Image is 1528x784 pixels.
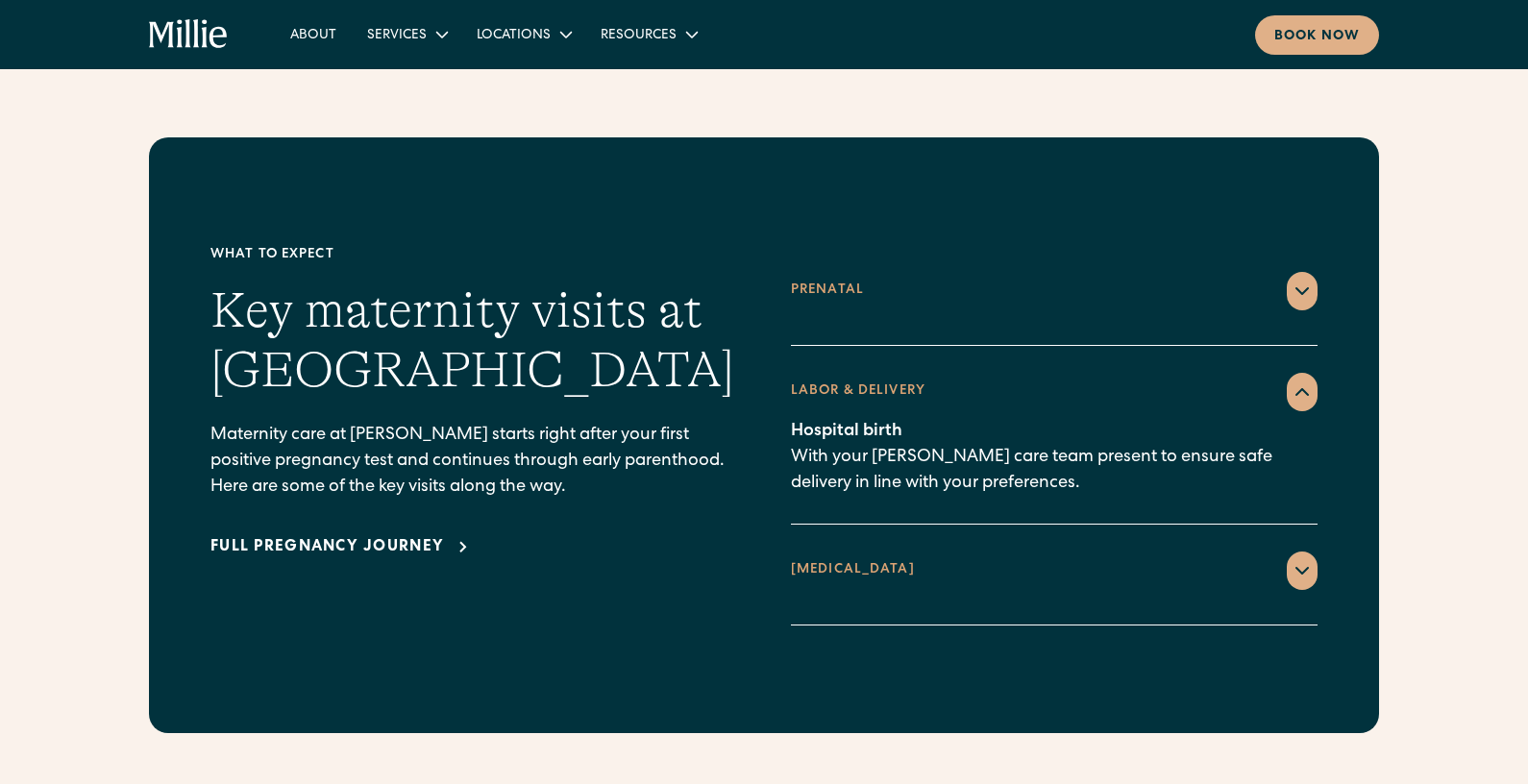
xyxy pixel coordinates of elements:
[352,18,461,50] div: Services
[210,536,475,559] a: Full pregnancy journey
[585,18,711,50] div: Resources
[1255,15,1379,55] a: Book now
[1274,27,1360,47] div: Book now
[601,26,677,46] div: Resources
[149,19,229,50] a: home
[210,245,737,265] div: What to expect
[791,423,902,440] span: Hospital birth
[210,281,737,401] h2: Key maternity visits at [GEOGRAPHIC_DATA]
[477,26,551,46] div: Locations
[791,560,915,580] div: [MEDICAL_DATA]
[791,419,1318,497] p: With your [PERSON_NAME] care team present to ensure safe delivery in line with your preferences.
[367,26,427,46] div: Services
[210,423,737,501] p: Maternity care at [PERSON_NAME] starts right after your first positive pregnancy test and continu...
[275,18,352,50] a: About
[791,381,925,402] div: LABOR & DELIVERY
[210,536,444,559] div: Full pregnancy journey
[791,281,864,301] div: Prenatal
[461,18,585,50] div: Locations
